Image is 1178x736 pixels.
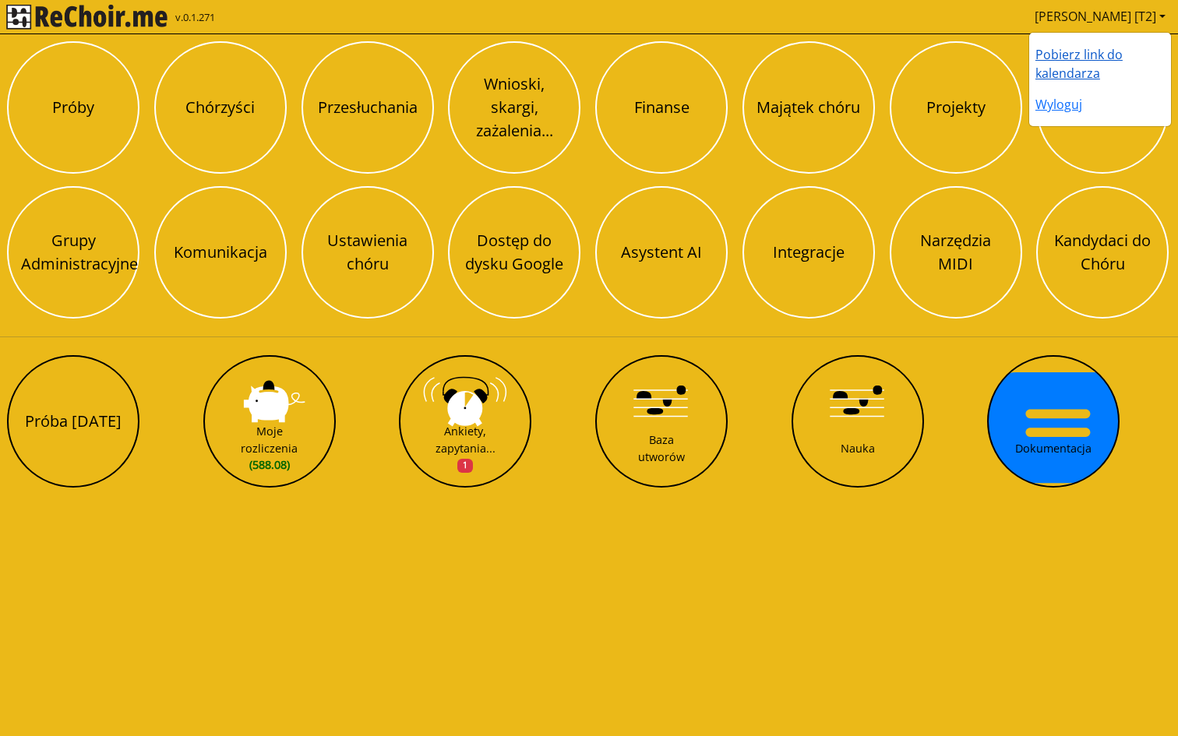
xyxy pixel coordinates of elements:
button: Finanse [595,41,728,174]
div: Dokumentacja [1015,440,1092,457]
button: Projekty [890,41,1022,174]
span: v.0.1.271 [175,10,215,26]
button: Przesłuchania [302,41,434,174]
button: Ustawienia chóru [302,186,434,319]
span: 1 [457,459,473,473]
ul: [PERSON_NAME] [T2] [1028,32,1172,127]
div: Ankiety, zapytania... [436,423,496,474]
a: [PERSON_NAME] [T2] [1028,1,1172,32]
button: Grupy Administracyjne [7,186,139,319]
button: Chórzyści [154,41,287,174]
div: Moje rozliczenia [241,423,298,474]
button: Wnioski, skargi, zażalenia... [448,41,580,174]
button: Majątek chóru [742,41,875,174]
button: Nauka [792,355,924,488]
a: Wyloguj [1035,96,1082,113]
span: (588.08) [241,456,298,474]
div: Nauka [841,440,875,457]
img: rekłajer mi [6,5,168,30]
a: Pobierz link do kalendarza [1035,46,1123,82]
button: Dokumentacja [987,355,1120,488]
button: Próba [DATE] [7,355,139,488]
button: Narzędzia MIDI [890,186,1022,319]
button: Baza utworów [595,355,728,488]
button: Dostęp do dysku Google [448,186,580,319]
button: Kandydaci do Chóru [1036,186,1169,319]
button: Ankiety, zapytania...1 [399,355,531,488]
button: Komunikacja [154,186,287,319]
button: Integracje [742,186,875,319]
button: Próby [7,41,139,174]
button: Moje rozliczenia(588.08) [203,355,336,488]
button: Asystent AI [595,186,728,319]
div: Baza utworów [638,431,685,465]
